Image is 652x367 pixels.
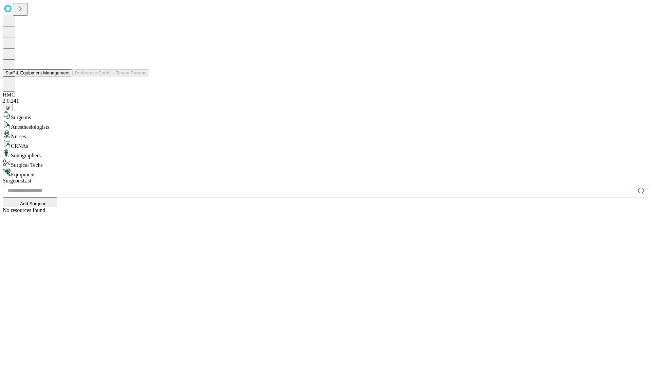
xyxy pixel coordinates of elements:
[3,168,649,178] div: Equipment
[3,92,649,98] div: HMC
[3,197,57,207] button: Add Surgeon
[113,69,149,76] button: Tenant Params
[3,98,649,104] div: 2.0.241
[3,69,72,76] button: Staff & Equipment Management
[3,104,13,111] button: @
[3,159,649,168] div: Surgical Techs
[72,69,113,76] button: Preference Cards
[3,178,649,184] div: Surgeons List
[3,111,649,121] div: Surgeons
[3,121,649,130] div: Anesthesiologists
[5,105,10,110] span: @
[3,149,649,159] div: Sonographers
[3,207,649,213] div: No resources found
[3,140,649,149] div: CRNAs
[20,201,47,206] span: Add Surgeon
[3,130,649,140] div: Nurses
